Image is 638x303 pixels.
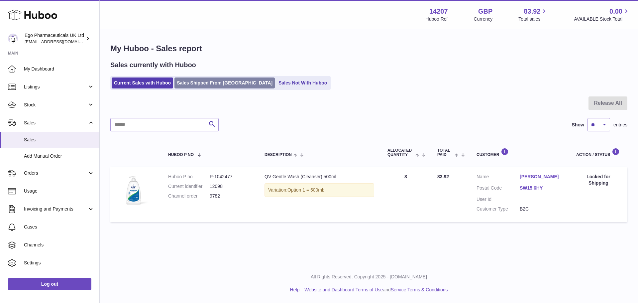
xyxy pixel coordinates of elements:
[290,287,300,292] a: Help
[287,187,324,193] span: Option 1 = 500ml;
[24,206,87,212] span: Invoicing and Payments
[426,16,448,22] div: Huboo Ref
[24,153,94,159] span: Add Manual Order
[518,7,548,22] a: 83.92 Total sales
[210,174,251,180] dd: P-1042477
[24,102,87,108] span: Stock
[302,287,448,293] li: and
[265,153,292,157] span: Description
[8,278,91,290] a: Log out
[110,61,196,70] h2: Sales currently with Huboo
[477,148,563,157] div: Customer
[477,174,520,182] dt: Name
[24,84,87,90] span: Listings
[478,7,492,16] strong: GBP
[520,185,563,191] a: SW15 6HY
[387,148,414,157] span: ALLOCATED Quantity
[117,174,150,207] img: 1_1.png
[24,137,94,143] span: Sales
[265,174,374,180] div: QV Gentle Wash (Cleanser) 500ml
[572,122,584,128] label: Show
[110,43,627,54] h1: My Huboo - Sales report
[574,16,630,22] span: AVAILABLE Stock Total
[609,7,622,16] span: 0.00
[477,206,520,212] dt: Customer Type
[24,224,94,230] span: Cases
[576,174,621,186] div: Locked for Shipping
[168,183,210,190] dt: Current identifier
[276,77,329,88] a: Sales Not With Huboo
[304,287,383,292] a: Website and Dashboard Terms of Use
[210,193,251,199] dd: 9782
[391,287,448,292] a: Service Terms & Conditions
[576,148,621,157] div: Action / Status
[520,174,563,180] a: [PERSON_NAME]
[210,183,251,190] dd: 12098
[8,34,18,44] img: internalAdmin-14207@internal.huboo.com
[168,174,210,180] dt: Huboo P no
[168,193,210,199] dt: Channel order
[24,260,94,266] span: Settings
[524,7,540,16] span: 83.92
[429,7,448,16] strong: 14207
[25,39,98,44] span: [EMAIL_ADDRESS][DOMAIN_NAME]
[437,148,453,157] span: Total paid
[477,196,520,203] dt: User Id
[105,274,633,280] p: All Rights Reserved. Copyright 2025 - [DOMAIN_NAME]
[518,16,548,22] span: Total sales
[265,183,374,197] div: Variation:
[24,170,87,176] span: Orders
[174,77,275,88] a: Sales Shipped From [GEOGRAPHIC_DATA]
[112,77,173,88] a: Current Sales with Huboo
[574,7,630,22] a: 0.00 AVAILABLE Stock Total
[24,188,94,194] span: Usage
[25,32,84,45] div: Ego Pharmaceuticals UK Ltd
[168,153,194,157] span: Huboo P no
[520,206,563,212] dd: B2C
[24,66,94,72] span: My Dashboard
[381,167,431,222] td: 8
[437,174,449,179] span: 83.92
[613,122,627,128] span: entries
[477,185,520,193] dt: Postal Code
[24,120,87,126] span: Sales
[474,16,493,22] div: Currency
[24,242,94,248] span: Channels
